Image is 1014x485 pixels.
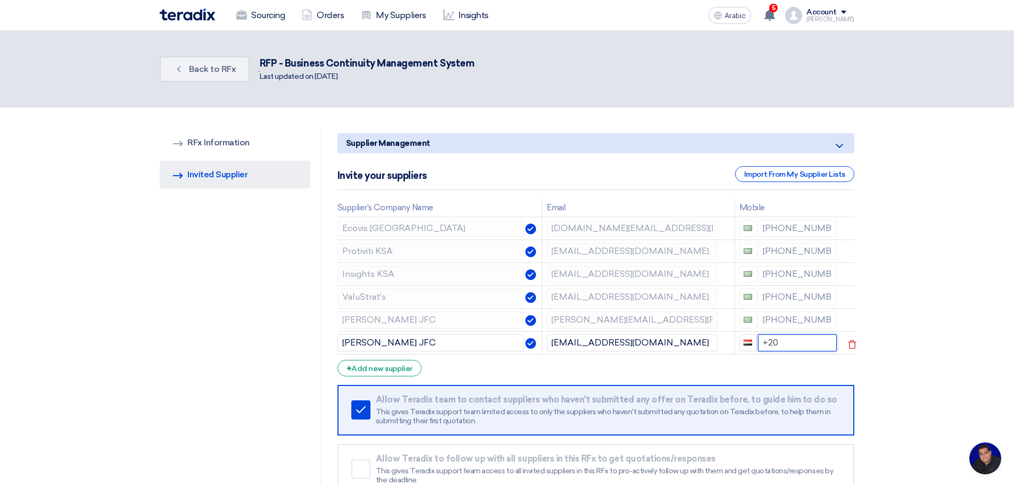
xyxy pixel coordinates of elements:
input: Supplier Name [337,243,524,260]
font: My Suppliers [376,10,426,20]
font: Email [547,203,566,212]
font: RFP - Business Continuity Management System [260,57,474,69]
img: Verified Account [525,292,536,303]
font: Arabic [724,11,746,20]
a: Orders [293,4,352,27]
img: Verified Account [525,224,536,234]
font: . [258,64,260,74]
font: [PERSON_NAME] [806,16,854,23]
a: Back to RFx [160,56,250,82]
input: Email [547,289,717,306]
input: Email [547,243,717,260]
font: Supplier Management [346,138,430,148]
input: Enter phone number [758,334,837,351]
font: Insights [458,10,489,20]
font: Account [806,7,837,17]
input: Supplier Name [337,311,524,328]
input: Email [547,311,717,328]
font: Mobile [739,203,765,212]
font: Invited Supplier [187,169,248,179]
input: Supplier Name [337,266,524,283]
font: Add new supplier [351,364,412,373]
a: Sourcing [228,4,293,27]
font: Last updated on [DATE] [260,72,337,81]
font: Orders [317,10,344,20]
font: + [347,364,352,374]
font: This gives Teradix support team access to all invited suppliers in this RFx to pro-actively follo... [376,466,833,485]
font: This gives Teradix support team limited access to only the suppliers who haven't submitted any qu... [376,407,830,426]
input: Email [547,220,717,237]
font: Import From My Supplier Lists [744,170,845,179]
a: My Suppliers [352,4,434,27]
font: Back to RFx [189,64,236,74]
input: Supplier Name [337,289,524,306]
input: Email [547,334,717,351]
img: Verified Account [525,315,536,326]
img: Verified Account [525,269,536,280]
font: 5 [772,4,776,12]
font: Allow Teradix to follow up with all suppliers in this RFx to get quotations/responses [376,454,716,464]
font: Allow Teradix team to contact suppliers who haven't submitted any offer on Teradix before, to gui... [376,394,837,405]
font: Invite your suppliers [337,170,427,182]
font: RFx Information [187,137,250,147]
img: Verified Account [525,246,536,257]
a: Insights [435,4,497,27]
font: Sourcing [251,10,285,20]
img: profile_test.png [785,7,802,24]
img: Teradix logo [160,9,215,21]
input: Email [547,266,717,283]
img: Verified Account [525,338,536,349]
a: Open chat [969,442,1001,474]
font: Supplier's Company Name [337,203,433,212]
input: Supplier Name [337,334,524,351]
input: Supplier Name [337,220,524,237]
button: Arabic [708,7,751,24]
